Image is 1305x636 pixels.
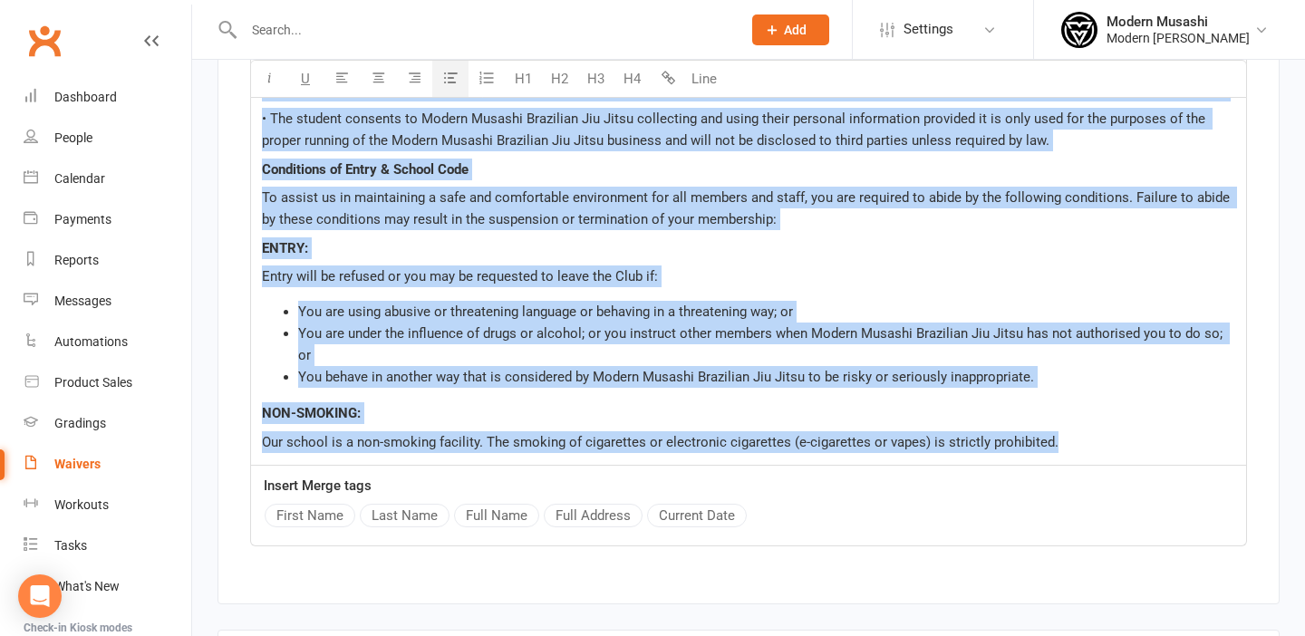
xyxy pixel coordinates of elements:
span: Conditions of Entry & School Code [262,161,469,178]
span: You are using abusive or threatening language or behaving in a threatening way; or [298,304,793,320]
a: People [24,118,191,159]
div: Waivers [54,457,101,471]
a: Tasks [24,525,191,566]
span: Add [784,23,807,37]
button: Line [686,61,722,97]
span: Our school is a non-smoking facility. The smoking of cigarettes or electronic cigarettes (e-cigar... [262,434,1058,450]
div: Messages [54,294,111,308]
span: You are under the influence of drugs or alcohol; or you instruct other members when Modern Musash... [298,325,1226,363]
a: Payments [24,199,191,240]
div: Workouts [54,497,109,512]
button: Add [752,14,829,45]
button: H2 [541,61,577,97]
a: Waivers [24,444,191,485]
a: Automations [24,322,191,362]
button: Current Date [647,504,747,527]
span: U [301,71,310,87]
span: Entry will be refused or you may be requested to leave the Club if: [262,268,658,284]
div: Tasks [54,538,87,553]
a: Messages [24,281,191,322]
span: • The student consents to Modern Musashi Brazilian Jiu Jitsu collecting and using their personal ... [262,111,1209,149]
div: What's New [54,579,120,593]
a: Product Sales [24,362,191,403]
a: Workouts [24,485,191,525]
a: What's New [24,566,191,607]
button: Full Name [454,504,539,527]
span: NON-SMOKING: [262,405,361,421]
span: Settings [904,9,953,50]
div: Modern Musashi [1107,14,1250,30]
input: Search... [238,17,729,43]
button: First Name [265,504,355,527]
div: People [54,130,92,145]
a: Dashboard [24,77,191,118]
button: Full Address [544,504,643,527]
div: Payments [54,212,111,226]
div: Reports [54,253,99,267]
div: Automations [54,334,128,349]
label: Insert Merge tags [264,475,372,496]
button: U [287,61,324,97]
a: Reports [24,240,191,281]
span: To assist us in maintaining a safe and comfortable environment for all members and staff, you are... [262,189,1233,227]
div: Dashboard [54,90,117,104]
div: Open Intercom Messenger [18,574,62,618]
a: Calendar [24,159,191,199]
a: Clubworx [22,18,67,63]
span: • Modern Musashi Brazilian Jiu Jitsu reserves the right to use any images, video footage and cond... [262,61,1227,99]
img: thumb_image1750915221.png [1061,12,1097,48]
div: Modern [PERSON_NAME] [1107,30,1250,46]
a: Gradings [24,403,191,444]
div: Gradings [54,416,106,430]
button: H4 [614,61,650,97]
button: Last Name [360,504,449,527]
span: ENTRY: [262,240,308,256]
button: H1 [505,61,541,97]
span: You behave in another way that is considered by Modern Musashi Brazilian Jiu Jitsu to be risky or... [298,369,1034,385]
button: H3 [577,61,614,97]
div: Product Sales [54,375,132,390]
div: Calendar [54,171,105,186]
